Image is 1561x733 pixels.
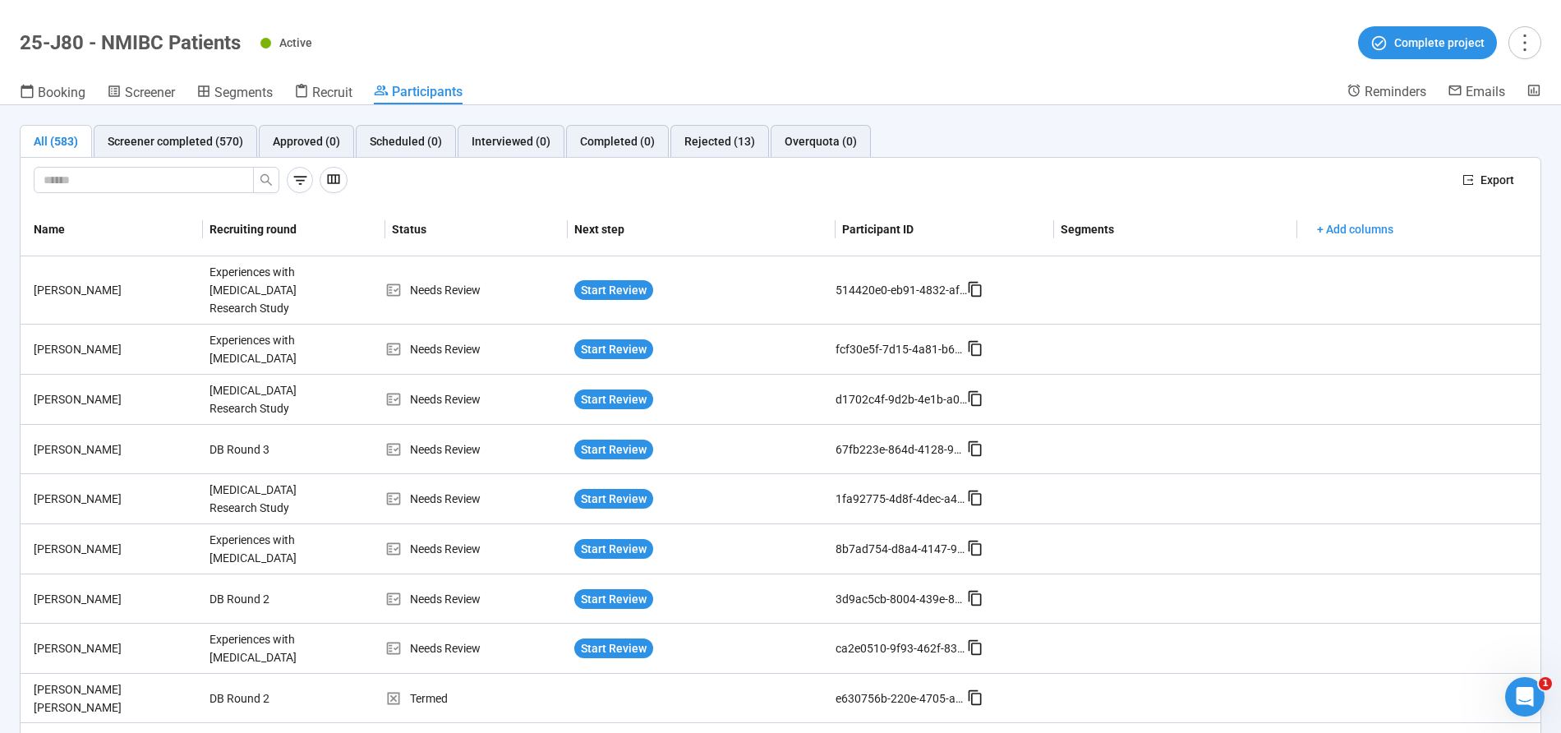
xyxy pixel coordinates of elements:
[581,340,647,358] span: Start Review
[785,132,857,150] div: Overquota (0)
[1358,26,1497,59] button: Complete project
[125,85,175,100] span: Screener
[203,325,326,374] div: Experiences with [MEDICAL_DATA]
[581,639,647,657] span: Start Review
[196,83,273,104] a: Segments
[1449,167,1527,193] button: exportExport
[1505,677,1545,717] iframe: Intercom live chat
[203,203,385,256] th: Recruiting round
[27,490,203,508] div: [PERSON_NAME]
[203,624,326,673] div: Experiences with [MEDICAL_DATA]
[581,440,647,459] span: Start Review
[836,203,1054,256] th: Participant ID
[385,281,568,299] div: Needs Review
[1365,84,1426,99] span: Reminders
[836,440,967,459] div: 67fb223e-864d-4128-9975-95472cfc2593
[260,173,273,187] span: search
[27,590,203,608] div: [PERSON_NAME]
[684,132,755,150] div: Rejected (13)
[27,390,203,408] div: [PERSON_NAME]
[568,203,836,256] th: Next step
[20,31,241,54] h1: 25-J80 - NMIBC Patients
[581,490,647,508] span: Start Review
[836,340,967,358] div: fcf30e5f-7d15-4a81-b6e9-57112cc2baaa
[574,280,653,300] button: Start Review
[203,524,326,574] div: Experiences with [MEDICAL_DATA]
[574,539,653,559] button: Start Review
[27,440,203,459] div: [PERSON_NAME]
[385,203,568,256] th: Status
[385,390,568,408] div: Needs Review
[1539,677,1552,690] span: 1
[385,639,568,657] div: Needs Review
[370,132,442,150] div: Scheduled (0)
[385,590,568,608] div: Needs Review
[38,85,85,100] span: Booking
[27,340,203,358] div: [PERSON_NAME]
[1304,216,1407,242] button: + Add columns
[581,390,647,408] span: Start Review
[385,440,568,459] div: Needs Review
[374,83,463,104] a: Participants
[1462,174,1474,186] span: export
[27,680,203,717] div: [PERSON_NAME] [PERSON_NAME]
[836,639,967,657] div: ca2e0510-9f93-462f-83bb-470e03bb558d
[836,390,967,408] div: d1702c4f-9d2b-4e1b-a0e0-5d50e468b45a
[312,85,352,100] span: Recruit
[279,36,312,49] span: Active
[581,540,647,558] span: Start Review
[574,489,653,509] button: Start Review
[836,689,967,708] div: e630756b-220e-4705-ab33-1e864e9cdee6
[1054,203,1297,256] th: Segments
[34,132,78,150] div: All (583)
[836,281,967,299] div: 514420e0-eb91-4832-afe5-b27f6b719df7
[214,85,273,100] span: Segments
[392,84,463,99] span: Participants
[203,256,326,324] div: Experiences with [MEDICAL_DATA] Research Study
[574,339,653,359] button: Start Review
[385,490,568,508] div: Needs Review
[294,83,352,104] a: Recruit
[273,132,340,150] div: Approved (0)
[1466,84,1505,99] span: Emails
[1394,34,1485,52] span: Complete project
[385,540,568,558] div: Needs Review
[385,340,568,358] div: Needs Review
[574,589,653,609] button: Start Review
[1347,83,1426,103] a: Reminders
[472,132,550,150] div: Interviewed (0)
[203,583,326,615] div: DB Round 2
[385,689,568,708] div: Termed
[107,83,175,104] a: Screener
[1508,26,1541,59] button: more
[203,474,326,523] div: [MEDICAL_DATA] Research Study
[574,638,653,658] button: Start Review
[574,440,653,459] button: Start Review
[203,434,326,465] div: DB Round 3
[574,390,653,409] button: Start Review
[20,83,85,104] a: Booking
[108,132,243,150] div: Screener completed (570)
[27,281,203,299] div: [PERSON_NAME]
[581,590,647,608] span: Start Review
[27,639,203,657] div: [PERSON_NAME]
[21,203,203,256] th: Name
[203,683,326,714] div: DB Round 2
[203,375,326,424] div: [MEDICAL_DATA] Research Study
[1317,220,1393,238] span: + Add columns
[836,540,967,558] div: 8b7ad754-d8a4-4147-9d62-4ec1b320a1ee
[253,167,279,193] button: search
[1448,83,1505,103] a: Emails
[836,590,967,608] div: 3d9ac5cb-8004-439e-881f-000c11a7f745
[27,540,203,558] div: [PERSON_NAME]
[1513,31,1536,53] span: more
[1480,171,1514,189] span: Export
[581,281,647,299] span: Start Review
[836,490,967,508] div: 1fa92775-4d8f-4dec-a43f-07977755af2a
[580,132,655,150] div: Completed (0)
